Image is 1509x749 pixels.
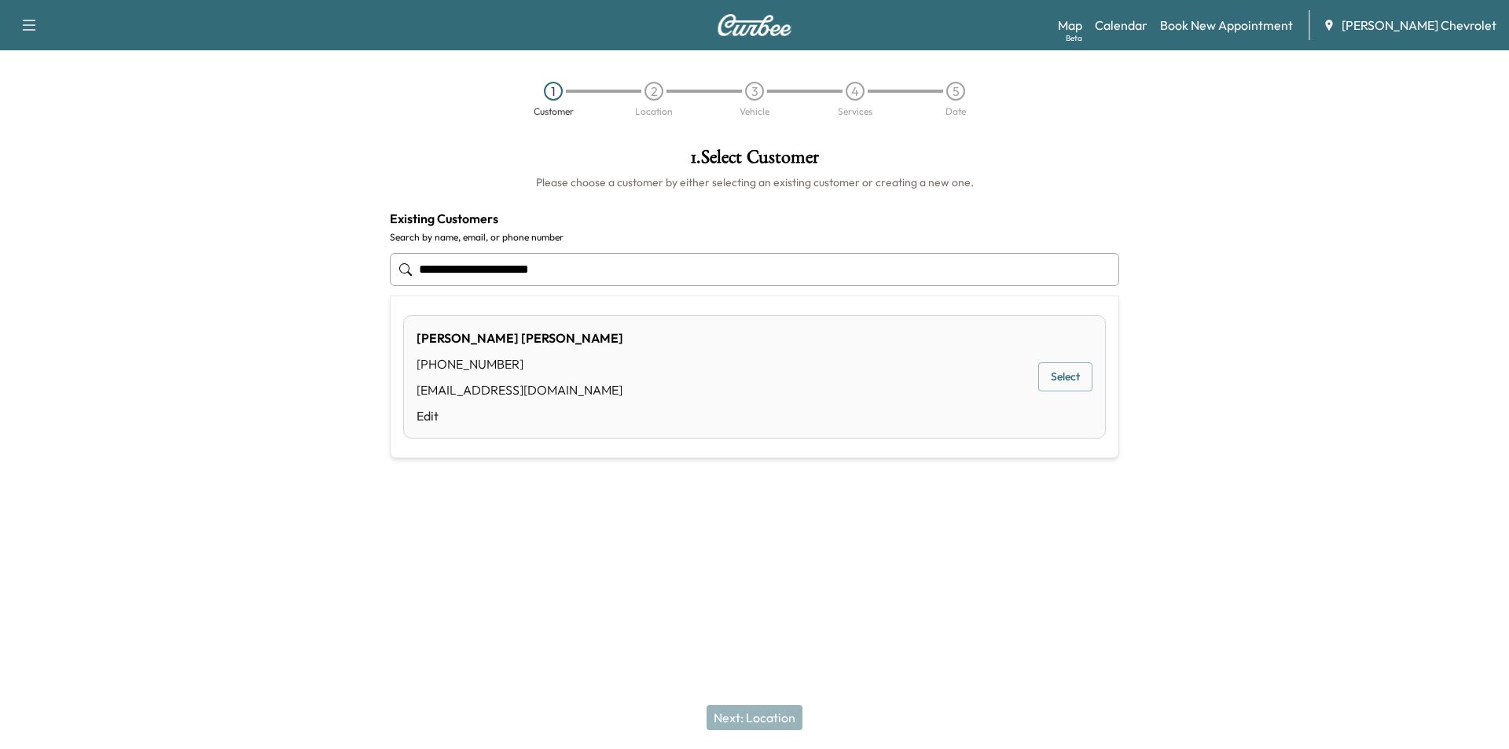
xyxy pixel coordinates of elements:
[417,406,623,425] a: Edit
[544,82,563,101] div: 1
[1095,16,1147,35] a: Calendar
[745,82,764,101] div: 3
[846,82,865,101] div: 4
[417,380,623,399] div: [EMAIL_ADDRESS][DOMAIN_NAME]
[390,148,1119,174] h1: 1 . Select Customer
[390,231,1119,244] label: Search by name, email, or phone number
[717,14,792,36] img: Curbee Logo
[1066,32,1082,44] div: Beta
[635,107,673,116] div: Location
[534,107,574,116] div: Customer
[390,174,1119,190] h6: Please choose a customer by either selecting an existing customer or creating a new one.
[644,82,663,101] div: 2
[417,329,623,347] div: [PERSON_NAME] [PERSON_NAME]
[390,209,1119,228] h4: Existing Customers
[1038,362,1092,391] button: Select
[838,107,872,116] div: Services
[1342,16,1496,35] span: [PERSON_NAME] Chevrolet
[1058,16,1082,35] a: MapBeta
[945,107,966,116] div: Date
[740,107,769,116] div: Vehicle
[946,82,965,101] div: 5
[1160,16,1293,35] a: Book New Appointment
[417,354,623,373] div: [PHONE_NUMBER]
